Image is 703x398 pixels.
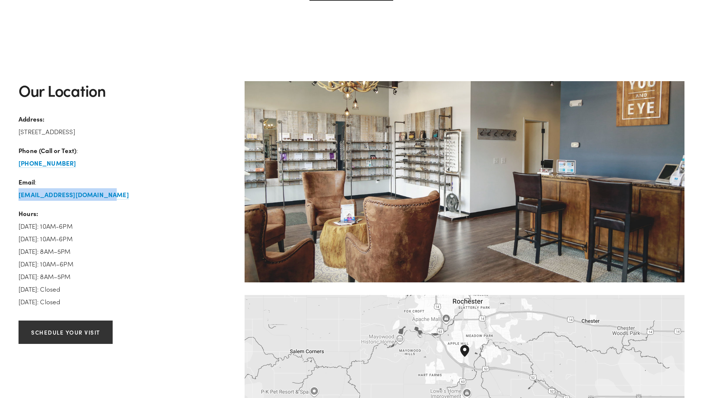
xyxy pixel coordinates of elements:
strong: Hours: [19,209,38,218]
a: [PHONE_NUMBER] [19,159,76,168]
strong: Phone (Call or Text) [19,146,76,155]
strong: Address: [19,115,44,123]
a: [EMAIL_ADDRESS][DOMAIN_NAME] [19,190,129,199]
strong: [PHONE_NUMBER] [19,159,76,167]
strong: Email [19,178,35,186]
p: [STREET_ADDRESS] [19,113,232,138]
p: [DATE]: 10AM-6PM [DATE]: 10AM-6PM [DATE]: 8AM–5PM [DATE]: 10AM–6PM [DATE]: 8AM–5PM [DATE]: Closed... [19,207,232,308]
a: Schedule your visit [19,321,113,344]
p: : [19,176,232,201]
p: : [19,144,232,169]
div: You and Eye Family Eyecare 2650 South Broadway, Suite 400 Rochester, MN, 55904, United States [460,345,478,369]
img: you-and-eye-front-lobby.jpg [245,81,684,282]
h2: Our Location [19,81,232,100]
